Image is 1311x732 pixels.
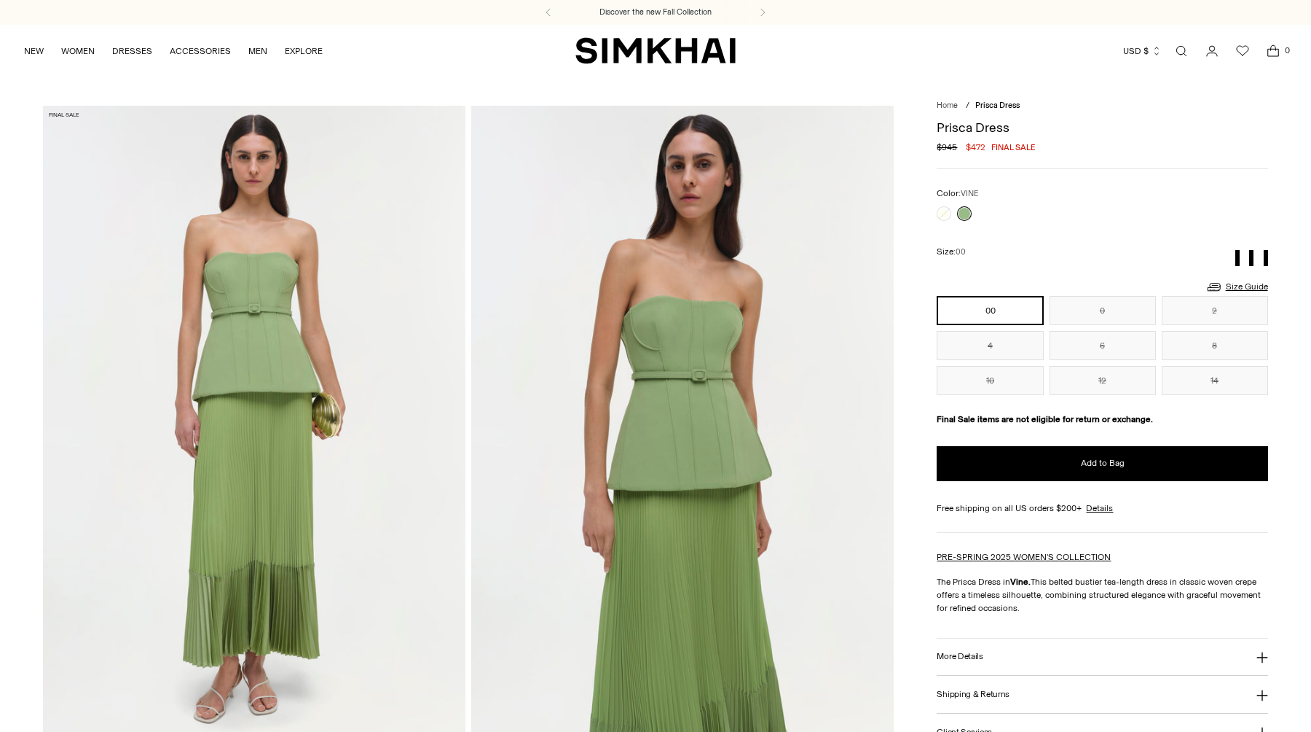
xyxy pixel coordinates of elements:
[1050,296,1156,325] button: 0
[1280,44,1294,57] span: 0
[937,141,957,154] s: $945
[170,35,231,67] a: ACCESSORIES
[937,121,1267,134] h1: Prisca Dress
[1010,577,1031,587] strong: Vine.
[961,189,978,198] span: VINE
[1123,35,1162,67] button: USD $
[1081,457,1125,470] span: Add to Bag
[112,35,152,67] a: DRESSES
[937,187,978,200] label: Color:
[1162,366,1268,395] button: 14
[61,35,95,67] a: WOMEN
[1050,331,1156,360] button: 6
[575,36,736,65] a: SIMKHAI
[966,100,969,112] div: /
[937,446,1267,481] button: Add to Bag
[937,366,1043,395] button: 10
[1197,36,1227,66] a: Go to the account page
[937,296,1043,325] button: 00
[937,690,1009,699] h3: Shipping & Returns
[937,331,1043,360] button: 4
[24,35,44,67] a: NEW
[1162,296,1268,325] button: 2
[937,639,1267,676] button: More Details
[937,575,1267,615] p: The Prisca Dress in This belted bustier tea-length dress in classic woven crepe offers a timeless...
[937,101,958,110] a: Home
[937,245,966,259] label: Size:
[248,35,267,67] a: MEN
[956,247,966,257] span: 00
[1259,36,1288,66] a: Open cart modal
[1228,36,1257,66] a: Wishlist
[1205,278,1268,296] a: Size Guide
[975,101,1020,110] span: Prisca Dress
[937,552,1111,562] a: PRE-SPRING 2025 WOMEN'S COLLECTION
[966,141,985,154] span: $472
[1050,366,1156,395] button: 12
[937,676,1267,713] button: Shipping & Returns
[937,414,1153,424] strong: Final Sale items are not eligible for return or exchange.
[1167,36,1196,66] a: Open search modal
[1086,502,1113,515] a: Details
[937,100,1267,112] nav: breadcrumbs
[937,502,1267,515] div: Free shipping on all US orders $200+
[1162,331,1268,360] button: 8
[599,7,712,18] a: Discover the new Fall Collection
[937,652,983,661] h3: More Details
[285,35,323,67] a: EXPLORE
